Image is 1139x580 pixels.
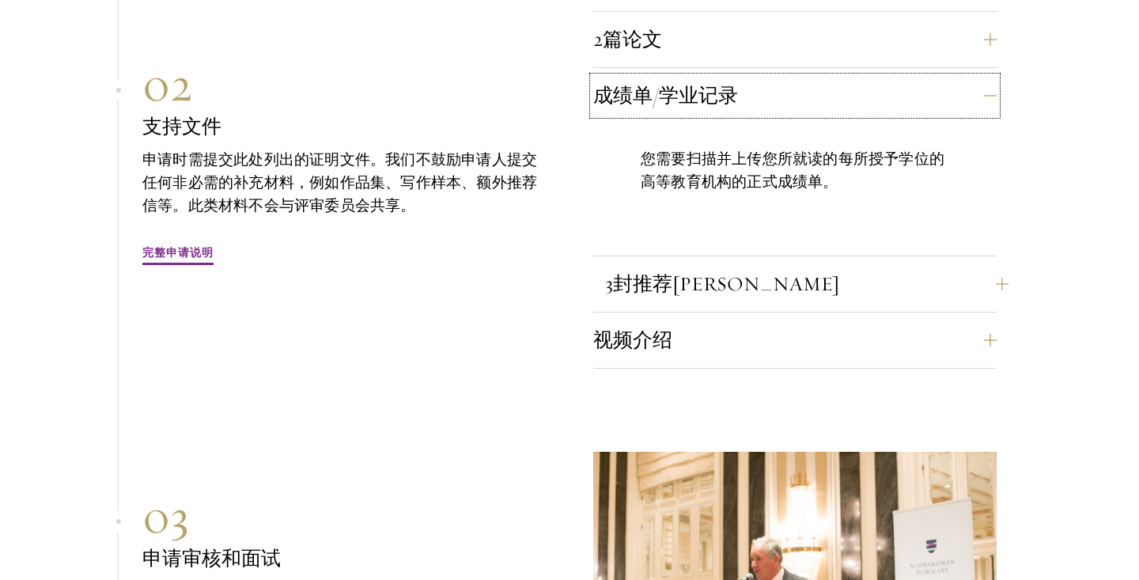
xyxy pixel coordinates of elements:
[593,328,672,352] font: 视频介绍
[142,55,193,114] font: 02
[593,77,997,115] button: 成绩单/学业记录
[605,271,840,296] font: 3封推荐[PERSON_NAME]
[142,148,537,217] font: 申请时需提交此处列出的证明文件。我们不鼓励申请人提交任何非必需的补充材料，例如作品集、写作样本、额外推荐信等。此类材料不会与评审委员会共享。
[593,321,997,359] button: 视频介绍
[641,147,944,193] font: 您需要扫描并上传您所就读的每所授予学位的高等教育机构的正式成绩单。
[593,83,738,108] font: 成绩单/学业记录
[142,546,281,571] font: 申请审核和面试
[142,241,214,268] a: 完整申请说明
[142,487,189,546] font: 03
[605,265,1008,303] button: 3封推荐[PERSON_NAME]
[593,21,997,59] button: 2篇论文
[142,114,221,138] font: 支持文件
[142,245,214,261] font: 完整申请说明
[593,27,662,51] font: 2篇论文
